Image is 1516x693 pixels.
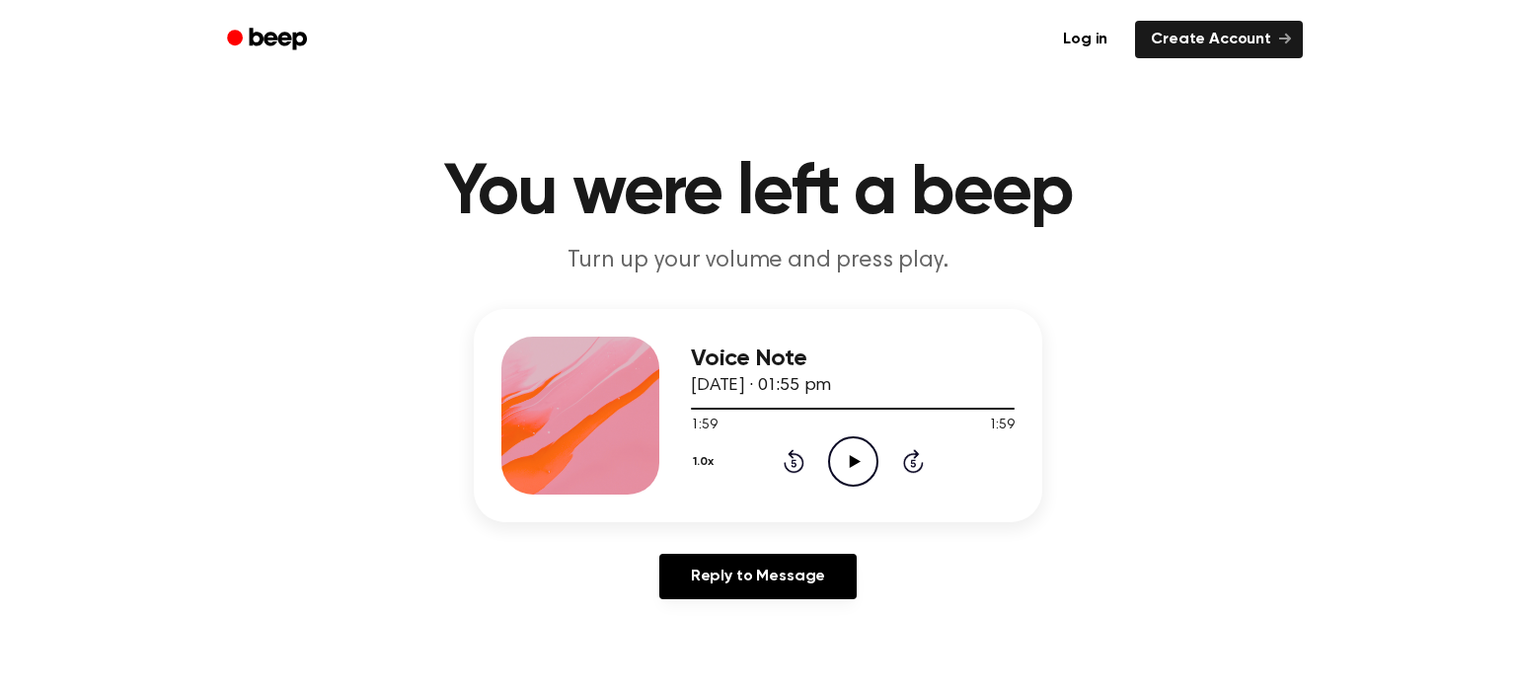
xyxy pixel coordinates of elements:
[691,377,831,395] span: [DATE] · 01:55 pm
[691,416,717,436] span: 1:59
[213,21,325,59] a: Beep
[989,416,1015,436] span: 1:59
[1135,21,1303,58] a: Create Account
[1047,21,1123,58] a: Log in
[691,346,1015,372] h3: Voice Note
[253,158,1263,229] h1: You were left a beep
[659,554,857,599] a: Reply to Message
[379,245,1137,277] p: Turn up your volume and press play.
[691,445,721,479] button: 1.0x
